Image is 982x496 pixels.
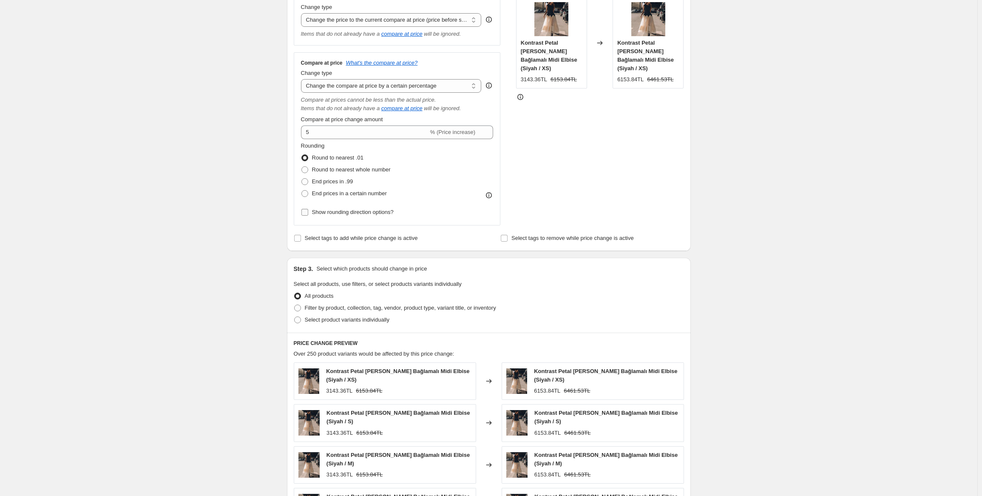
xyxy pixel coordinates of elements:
[617,75,644,84] div: 6153.84TL
[521,75,547,84] div: 3143.36TL
[301,97,436,103] i: Compare at prices cannot be less than the actual price.
[301,60,343,66] h3: Compare at price
[301,105,380,111] i: Items that do not already have a
[294,281,462,287] span: Select all products, use filters, or select products variants individually
[326,387,352,395] div: 3143.36TL
[506,368,528,394] img: B1708587366005_80x.jpg
[305,293,334,299] span: All products
[346,60,418,66] button: What's the compare at price?
[294,340,684,347] h6: PRICE CHANGE PREVIEW
[534,387,560,395] div: 6153.84TL
[301,70,332,76] span: Change type
[326,470,353,479] div: 3143.36TL
[564,470,590,479] strike: 6461.53TL
[381,105,423,111] button: compare at price
[312,178,353,185] span: End prices in .99
[298,452,320,478] img: B1708587366005_80x.jpg
[301,143,325,149] span: Rounding
[312,190,387,197] span: End prices in a certain number
[326,368,469,383] span: Kontrast Petal [PERSON_NAME] Bağlamalı Midi Elbise (Siyah / XS)
[647,75,673,84] strike: 6461.53TL
[534,429,561,437] div: 6153.84TL
[564,387,590,395] strike: 6461.53TL
[356,429,383,437] strike: 6153.84TL
[326,452,470,467] span: Kontrast Petal [PERSON_NAME] Bağlamalı Midi Elbise (Siyah / M)
[534,410,678,425] span: Kontrast Petal [PERSON_NAME] Bağlamalı Midi Elbise (Siyah / S)
[312,166,391,173] span: Round to nearest whole number
[301,116,383,123] span: Compare at price change amount
[485,81,493,90] div: help
[424,105,461,111] i: will be ignored.
[312,154,363,161] span: Round to nearest .01
[506,410,528,436] img: B1708587366005_80x.jpg
[534,368,677,383] span: Kontrast Petal [PERSON_NAME] Bağlamalı Midi Elbise (Siyah / XS)
[511,235,634,241] span: Select tags to remove while price change is active
[312,209,394,215] span: Show rounding direction options?
[534,2,568,36] img: B1708587366005_80x.jpg
[381,31,423,37] button: compare at price
[551,75,577,84] strike: 6153.84TL
[305,235,418,241] span: Select tags to add while price change is active
[298,368,320,394] img: B1708587366005_80x.jpg
[534,470,561,479] div: 6153.84TL
[617,40,674,71] span: Kontrast Petal [PERSON_NAME] Bağlamalı Midi Elbise (Siyah / XS)
[356,470,383,479] strike: 6153.84TL
[534,452,678,467] span: Kontrast Petal [PERSON_NAME] Bağlamalı Midi Elbise (Siyah / M)
[430,129,475,135] span: % (Price increase)
[305,305,496,311] span: Filter by product, collection, tag, vendor, product type, variant title, or inventory
[485,15,493,24] div: help
[316,265,427,273] p: Select which products should change in price
[301,125,429,139] input: -15
[356,387,382,395] strike: 6153.84TL
[506,452,528,478] img: B1708587366005_80x.jpg
[298,410,320,436] img: B1708587366005_80x.jpg
[301,4,332,10] span: Change type
[564,429,590,437] strike: 6461.53TL
[301,31,380,37] i: Items that do not already have a
[424,31,461,37] i: will be ignored.
[294,265,313,273] h2: Step 3.
[326,410,470,425] span: Kontrast Petal [PERSON_NAME] Bağlamalı Midi Elbise (Siyah / S)
[521,40,577,71] span: Kontrast Petal [PERSON_NAME] Bağlamalı Midi Elbise (Siyah / XS)
[631,2,665,36] img: B1708587366005_80x.jpg
[294,351,454,357] span: Over 250 product variants would be affected by this price change:
[305,316,389,323] span: Select product variants individually
[326,429,353,437] div: 3143.36TL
